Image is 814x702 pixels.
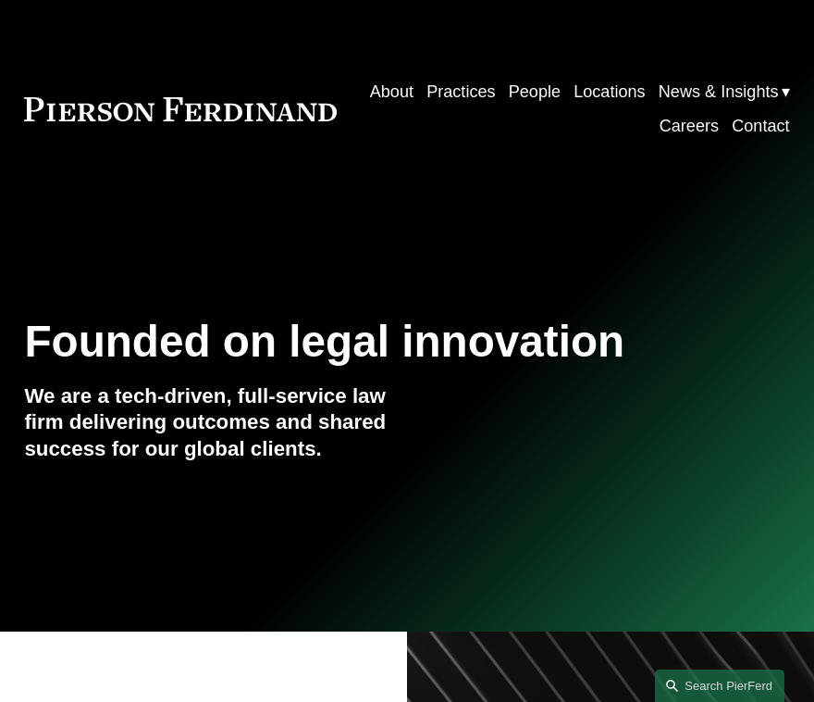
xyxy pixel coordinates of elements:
span: News & Insights [659,77,779,107]
h4: We are a tech-driven, full-service law firm delivering outcomes and shared success for our global... [24,383,407,462]
a: Practices [426,76,495,109]
a: About [370,76,413,109]
a: Contact [732,109,789,143]
a: Locations [573,76,646,109]
a: folder dropdown [659,76,790,109]
a: Search this site [655,670,784,702]
a: People [509,76,561,109]
a: Careers [660,109,719,143]
h1: Founded on legal innovation [24,317,661,368]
